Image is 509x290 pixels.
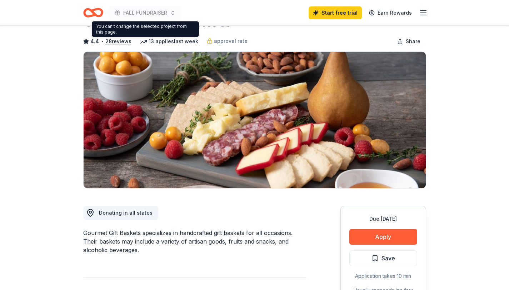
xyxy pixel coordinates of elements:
[349,272,417,280] div: Application takes 10 min
[109,6,181,20] button: FALL FUNDRAISER
[207,37,248,45] a: approval rate
[365,6,416,19] a: Earn Rewards
[309,6,362,19] a: Start free trial
[214,37,248,45] span: approval rate
[140,37,198,46] div: 13 applies last week
[83,229,306,254] div: Gourmet Gift Baskets specializes in handcrafted gift baskets for all occasions. Their baskets may...
[83,4,103,21] a: Home
[101,39,103,44] span: •
[381,254,395,263] span: Save
[406,37,420,46] span: Share
[99,210,153,216] span: Donating in all states
[349,250,417,266] button: Save
[84,52,426,188] img: Image for Gourmet Gift Baskets
[90,37,99,46] span: 4.4
[349,215,417,223] div: Due [DATE]
[391,34,426,49] button: Share
[349,229,417,245] button: Apply
[123,9,167,17] span: FALL FUNDRAISER
[92,21,199,37] div: You can't change the selected project from this page.
[105,37,131,46] button: 28reviews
